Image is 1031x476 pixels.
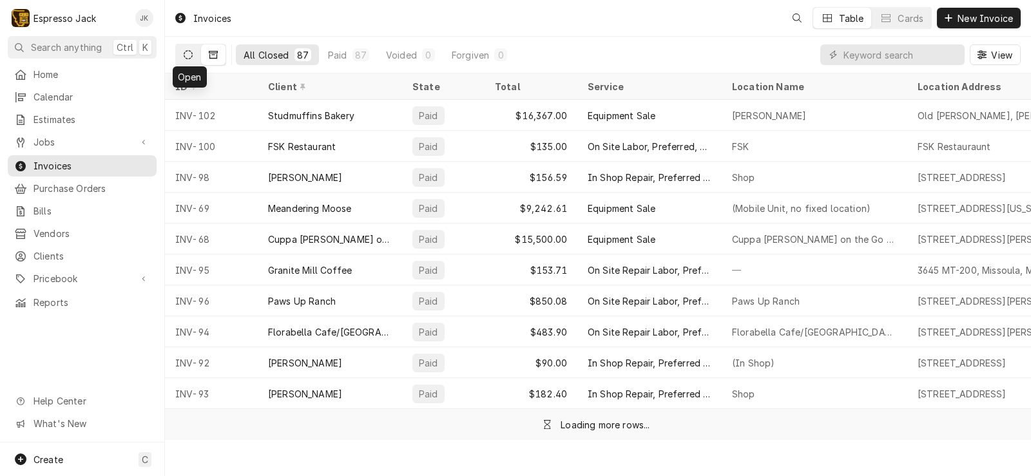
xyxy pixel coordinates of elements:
div: E [12,9,30,27]
span: View [988,48,1015,62]
div: Service [588,80,709,93]
span: Create [34,454,63,465]
div: $15,500.00 [485,224,577,254]
div: INV-100 [165,131,258,162]
div: Cards [898,12,923,25]
span: Bills [34,204,150,218]
input: Keyword search [843,44,958,65]
div: In Shop Repair, Preferred Rate [588,387,711,401]
span: Home [34,68,150,81]
div: Paid [418,387,439,401]
span: Ctrl [117,41,133,54]
div: FSK Restauraunt [918,140,990,153]
span: Reports [34,296,150,309]
div: State [412,80,474,93]
div: (In Shop) [732,356,775,370]
span: C [142,453,148,466]
div: [PERSON_NAME] [268,387,342,401]
div: Equipment Sale [588,233,655,246]
div: On Site Labor, Preferred, Weekend/After Hours [588,140,711,153]
div: Equipment Sale [588,202,655,215]
a: Home [8,64,157,85]
div: In Shop Repair, Preferred Rate [588,171,711,184]
span: Pricebook [34,272,131,285]
a: Go to Pricebook [8,268,157,289]
div: Table [839,12,864,25]
span: Estimates [34,113,150,126]
a: Go to Help Center [8,390,157,412]
a: Calendar [8,86,157,108]
div: Client [268,80,389,93]
div: $90.00 [485,347,577,378]
button: Open search [787,8,807,28]
div: Paid [418,109,439,122]
div: Paid [418,294,439,308]
div: (Mobile Unit, no fixed location) [732,202,871,215]
div: Paid [418,140,439,153]
div: Location Name [732,80,894,93]
div: Paid [418,325,439,339]
span: Invoices [34,159,150,173]
div: Paid [418,233,439,246]
div: Meandering Moose [268,202,352,215]
div: INV-102 [165,100,258,131]
div: Equipment Sale [588,109,655,122]
span: Calendar [34,90,150,104]
a: Clients [8,245,157,267]
div: [STREET_ADDRESS] [918,387,1007,401]
div: Espresso Jack [34,12,96,25]
div: On Site Repair Labor, Prefered Rate, Regular Hours [588,294,711,308]
span: Purchase Orders [34,182,150,195]
div: $483.90 [485,316,577,347]
div: [PERSON_NAME] [732,109,806,122]
a: Purchase Orders [8,178,157,199]
span: Jobs [34,135,131,149]
div: All Closed [244,48,289,62]
div: Loading more rows... [561,418,650,432]
div: 87 [297,48,309,62]
div: FSK Restaurant [268,140,336,153]
div: $182.40 [485,378,577,409]
div: INV-96 [165,285,258,316]
div: Shop [732,171,755,184]
div: On Site Repair Labor, Prefered Rate, Regular Hours [588,325,711,339]
div: $16,367.00 [485,100,577,131]
span: New Invoice [955,12,1016,25]
div: $850.08 [485,285,577,316]
button: View [970,44,1021,65]
div: INV-92 [165,347,258,378]
div: Paid [418,202,439,215]
button: New Invoice [937,8,1021,28]
div: Granite Mill Coffee [268,263,352,277]
div: [STREET_ADDRESS] [918,171,1007,184]
div: ID [175,80,245,93]
div: Total [495,80,564,93]
div: 0 [425,48,432,62]
a: Vendors [8,223,157,244]
div: Paws Up Ranch [732,294,800,308]
div: [STREET_ADDRESS] [918,356,1007,370]
div: $156.59 [485,162,577,193]
div: On Site Repair Labor, Prefered Rate, Regular Hours [588,263,711,277]
div: Open [173,66,207,88]
div: Cuppa [PERSON_NAME] on the Go [268,233,392,246]
div: JK [135,9,153,27]
span: Search anything [31,41,102,54]
div: Paid [418,171,439,184]
div: INV-93 [165,378,258,409]
div: $9,242.61 [485,193,577,224]
div: 0 [497,48,505,62]
a: Bills [8,200,157,222]
div: Paws Up Ranch [268,294,336,308]
div: Cuppa [PERSON_NAME] on the Go Belgrade [732,233,897,246]
a: Estimates [8,109,157,130]
div: INV-94 [165,316,258,347]
div: Paid [328,48,347,62]
div: Paid [418,263,439,277]
div: Espresso Jack's Avatar [12,9,30,27]
div: Jack Kehoe's Avatar [135,9,153,27]
span: Help Center [34,394,149,408]
div: Voided [386,48,417,62]
div: $135.00 [485,131,577,162]
span: K [142,41,148,54]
